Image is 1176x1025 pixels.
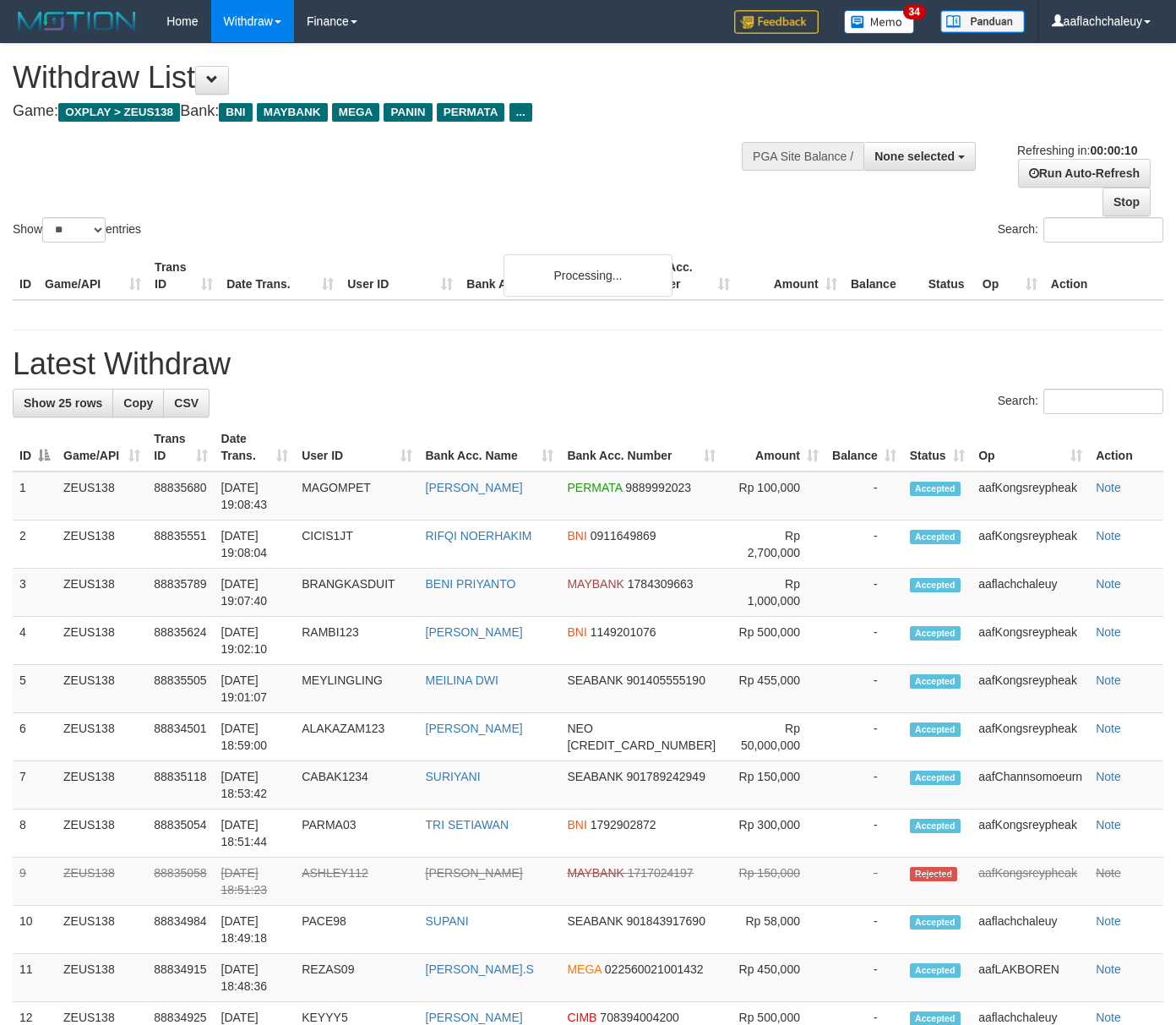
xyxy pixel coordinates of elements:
[215,858,296,906] td: [DATE] 18:51:23
[57,713,147,761] td: ZEUS138
[722,761,825,810] td: Rp 150,000
[57,761,147,810] td: ZEUS138
[57,569,147,617] td: ZEUS138
[295,521,418,569] td: CICIS1JT
[910,482,961,496] span: Accepted
[591,818,656,831] span: Copy 1792902872 to clipboard
[844,252,922,300] th: Balance
[215,810,296,858] td: [DATE] 18:51:44
[426,481,523,494] a: [PERSON_NAME]
[426,914,469,928] a: SUPANI
[295,423,418,472] th: User ID: activate to sort column ascending
[922,252,976,300] th: Status
[910,722,961,737] span: Accepted
[903,423,972,472] th: Status: activate to sort column ascending
[219,103,252,122] span: BNI
[825,521,903,569] td: -
[13,617,57,665] td: 4
[567,481,622,494] span: PERMATA
[215,906,296,954] td: [DATE] 18:49:18
[332,103,380,122] span: MEGA
[215,713,296,761] td: [DATE] 18:59:00
[295,617,418,665] td: RAMBI123
[734,10,819,34] img: Feedback.jpg
[295,858,418,906] td: ASHLEY112
[426,673,498,687] a: MEILINA DWI
[57,521,147,569] td: ZEUS138
[1096,481,1121,494] a: Note
[825,423,903,472] th: Balance: activate to sort column ascending
[57,810,147,858] td: ZEUS138
[910,771,961,785] span: Accepted
[295,906,418,954] td: PACE98
[626,914,705,928] span: Copy 901843917690 to clipboard
[419,423,561,472] th: Bank Acc. Name: activate to sort column ascending
[147,761,214,810] td: 88835118
[972,665,1089,713] td: aafKongsreypheak
[147,858,214,906] td: 88835058
[1096,770,1121,783] a: Note
[147,906,214,954] td: 88834984
[825,617,903,665] td: -
[13,389,113,417] a: Show 25 rows
[629,252,736,300] th: Bank Acc. Number
[215,954,296,1002] td: [DATE] 18:48:36
[972,761,1089,810] td: aafChannsomoeurn
[567,529,586,542] span: BNI
[1090,144,1137,157] strong: 00:00:10
[57,954,147,1002] td: ZEUS138
[567,818,586,831] span: BNI
[163,389,210,417] a: CSV
[1018,159,1151,188] a: Run Auto-Refresh
[13,761,57,810] td: 7
[147,569,214,617] td: 88835789
[426,866,523,880] a: [PERSON_NAME]
[13,665,57,713] td: 5
[13,713,57,761] td: 6
[600,1011,678,1024] span: Copy 708394004200 to clipboard
[1096,722,1121,735] a: Note
[147,713,214,761] td: 88834501
[591,529,656,542] span: Copy 0911649869 to clipboard
[58,103,180,122] span: OXPLAY > ZEUS138
[295,761,418,810] td: CABAK1234
[567,625,586,639] span: BNI
[722,521,825,569] td: Rp 2,700,000
[13,472,57,521] td: 1
[910,626,961,641] span: Accepted
[426,962,534,976] a: [PERSON_NAME].S
[147,423,214,472] th: Trans ID: activate to sort column ascending
[426,770,481,783] a: SURIYANI
[998,389,1163,414] label: Search:
[147,617,214,665] td: 88835624
[626,770,705,783] span: Copy 901789242949 to clipboard
[1102,188,1151,216] a: Stop
[1096,866,1121,880] a: Note
[910,530,961,544] span: Accepted
[972,521,1089,569] td: aafKongsreypheak
[1096,914,1121,928] a: Note
[825,472,903,521] td: -
[1096,673,1121,687] a: Note
[295,713,418,761] td: ALAKAZAM123
[742,142,863,171] div: PGA Site Balance /
[13,423,57,472] th: ID: activate to sort column descending
[972,713,1089,761] td: aafKongsreypheak
[147,954,214,1002] td: 88834915
[215,617,296,665] td: [DATE] 19:02:10
[910,578,961,592] span: Accepted
[567,770,623,783] span: SEABANK
[722,810,825,858] td: Rp 300,000
[426,529,532,542] a: RIFQI NOERHAKIM
[628,866,694,880] span: Copy 1717024197 to clipboard
[737,252,844,300] th: Amount
[13,569,57,617] td: 3
[1096,1011,1121,1024] a: Note
[147,472,214,521] td: 88835680
[13,8,141,34] img: MOTION_logo.png
[591,625,656,639] span: Copy 1149201076 to clipboard
[1096,529,1121,542] a: Note
[215,521,296,569] td: [DATE] 19:08:04
[998,217,1163,243] label: Search:
[57,858,147,906] td: ZEUS138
